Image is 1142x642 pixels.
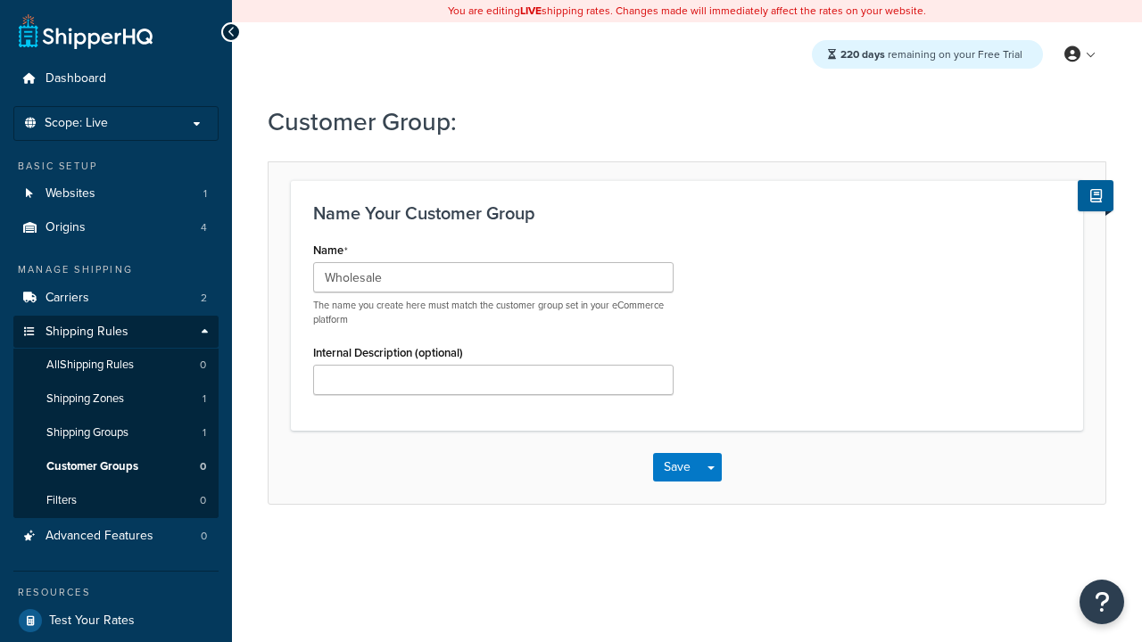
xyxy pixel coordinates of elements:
[13,177,219,210] a: Websites1
[200,459,206,474] span: 0
[46,325,128,340] span: Shipping Rules
[13,159,219,174] div: Basic Setup
[13,383,219,416] a: Shipping Zones1
[13,416,219,449] li: Shipping Groups
[13,484,219,517] li: Filters
[203,391,206,407] span: 1
[46,186,95,202] span: Websites
[520,3,542,19] b: LIVE
[201,529,207,544] span: 0
[203,425,206,440] span: 1
[13,316,219,519] li: Shipping Rules
[1078,180,1113,211] button: Show Help Docs
[201,291,207,306] span: 2
[203,186,207,202] span: 1
[46,459,138,474] span: Customer Groups
[46,358,134,373] span: All Shipping Rules
[13,211,219,244] li: Origins
[200,493,206,508] span: 0
[1080,580,1124,624] button: Open Resource Center
[13,383,219,416] li: Shipping Zones
[46,425,128,440] span: Shipping Groups
[13,211,219,244] a: Origins4
[201,220,207,235] span: 4
[840,46,1022,62] span: remaining on your Free Trial
[49,613,135,629] span: Test Your Rates
[13,450,219,483] a: Customer Groups0
[13,282,219,315] a: Carriers2
[46,391,124,407] span: Shipping Zones
[46,529,153,544] span: Advanced Features
[13,262,219,277] div: Manage Shipping
[13,520,219,553] li: Advanced Features
[13,605,219,637] a: Test Your Rates
[46,220,86,235] span: Origins
[200,358,206,373] span: 0
[13,450,219,483] li: Customer Groups
[13,416,219,449] a: Shipping Groups1
[840,46,885,62] strong: 220 days
[653,453,701,481] button: Save
[313,243,348,258] label: Name
[46,71,106,86] span: Dashboard
[13,585,219,600] div: Resources
[13,177,219,210] li: Websites
[313,299,674,326] p: The name you create here must match the customer group set in your eCommerce platform
[13,316,219,349] a: Shipping Rules
[13,520,219,553] a: Advanced Features0
[313,203,1061,223] h3: Name Your Customer Group
[13,484,219,517] a: Filters0
[45,116,108,131] span: Scope: Live
[268,104,1084,139] h1: Customer Group:
[13,349,219,382] a: AllShipping Rules0
[313,346,463,359] label: Internal Description (optional)
[13,282,219,315] li: Carriers
[13,62,219,95] a: Dashboard
[46,291,89,306] span: Carriers
[46,493,77,508] span: Filters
